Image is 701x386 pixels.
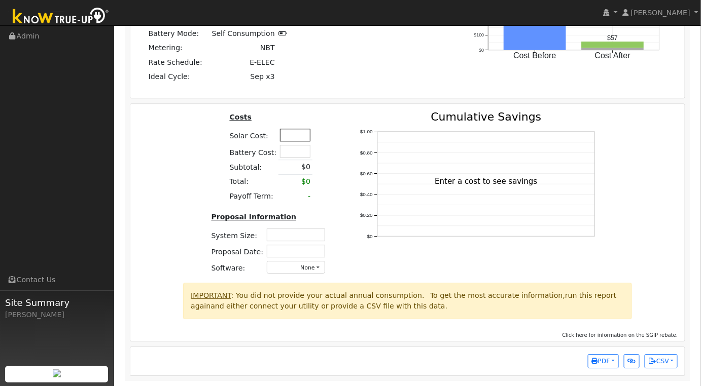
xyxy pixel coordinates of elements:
rect: onclick="" [582,42,644,48]
td: Ideal Cycle: [147,69,210,84]
text: $0 [479,48,484,53]
td: Subtotal: [228,160,278,174]
button: CSV [645,354,678,368]
text: $0.60 [360,170,373,176]
td: Total: [228,174,278,189]
text: Enter a cost to see savings [435,177,538,186]
span: run this report again [191,291,616,310]
div: : You did not provide your actual annual consumption. To get the most accurate information, and e... [183,283,632,319]
span: - [308,192,310,200]
div: [PERSON_NAME] [5,310,109,320]
td: Battery Mode: [147,27,210,41]
u: Costs [230,113,252,121]
td: NBT [210,41,276,55]
span: Click here for information on the SGIP rebate. [563,332,678,338]
td: Payoff Term: [228,189,278,203]
td: E-ELEC [210,55,276,69]
rect: onclick="" [582,48,644,50]
text: $0.80 [360,149,373,155]
text: $57 [608,34,618,42]
img: retrieve [53,369,61,377]
button: Generate Report Link [624,354,640,368]
img: Know True-Up [8,6,114,28]
td: Self Consumption [210,27,276,41]
td: $0 [278,174,312,189]
text: $1.00 [360,129,373,134]
td: Metering: [147,41,210,55]
td: Proposal Date: [209,243,265,259]
u: IMPORTANT [191,291,231,299]
u: Proposal Information [212,213,297,221]
span: PDF [592,358,610,365]
text: Cost After [595,51,631,60]
text: Cost Before [513,51,556,60]
text: $0 [367,233,373,239]
td: Rate Schedule: [147,55,210,69]
td: Solar Cost: [228,127,278,143]
span: [PERSON_NAME] [631,9,690,17]
text: $0.20 [360,212,373,218]
button: PDF [588,354,619,368]
span: Sep x3 [250,72,274,81]
text: $100 [474,32,484,37]
button: None [267,261,325,274]
td: $0 [278,160,312,174]
text: $0.40 [360,191,373,197]
span: Site Summary [5,296,109,310]
td: System Size: [209,226,265,243]
td: Software: [209,259,265,275]
td: Battery Cost: [228,143,278,160]
text: Cumulative Savings [431,110,542,123]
